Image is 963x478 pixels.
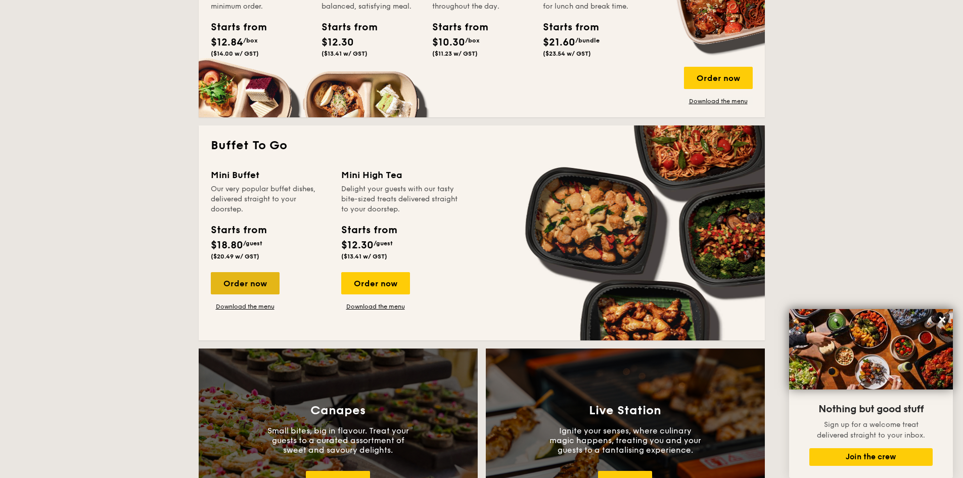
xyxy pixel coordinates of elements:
[341,272,410,294] div: Order now
[211,223,266,238] div: Starts from
[374,240,393,247] span: /guest
[549,426,701,455] p: Ignite your senses, where culinary magic happens, treating you and your guests to a tantalising e...
[322,50,368,57] span: ($13.41 w/ GST)
[341,168,460,182] div: Mini High Tea
[543,50,591,57] span: ($23.54 w/ GST)
[818,403,924,415] span: Nothing but good stuff
[543,20,588,35] div: Starts from
[211,168,329,182] div: Mini Buffet
[341,253,387,260] span: ($13.41 w/ GST)
[211,184,329,214] div: Our very popular buffet dishes, delivered straight to your doorstep.
[322,36,354,49] span: $12.30
[211,36,243,49] span: $12.84
[684,97,753,105] a: Download the menu
[589,404,661,418] h3: Live Station
[934,312,950,328] button: Close
[575,37,600,44] span: /bundle
[211,239,243,251] span: $18.80
[809,448,933,466] button: Join the crew
[211,138,753,154] h2: Buffet To Go
[432,36,465,49] span: $10.30
[684,67,753,89] div: Order now
[310,404,365,418] h3: Canapes
[341,184,460,214] div: Delight your guests with our tasty bite-sized treats delivered straight to your doorstep.
[432,50,478,57] span: ($11.23 w/ GST)
[465,37,480,44] span: /box
[243,37,258,44] span: /box
[211,20,256,35] div: Starts from
[211,272,280,294] div: Order now
[341,223,396,238] div: Starts from
[243,240,262,247] span: /guest
[211,253,259,260] span: ($20.49 w/ GST)
[543,36,575,49] span: $21.60
[341,239,374,251] span: $12.30
[322,20,367,35] div: Starts from
[262,426,414,455] p: Small bites, big in flavour. Treat your guests to a curated assortment of sweet and savoury delig...
[341,302,410,311] a: Download the menu
[432,20,478,35] div: Starts from
[817,420,925,440] span: Sign up for a welcome treat delivered straight to your inbox.
[211,302,280,311] a: Download the menu
[789,309,953,389] img: DSC07876-Edit02-Large.jpeg
[211,50,259,57] span: ($14.00 w/ GST)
